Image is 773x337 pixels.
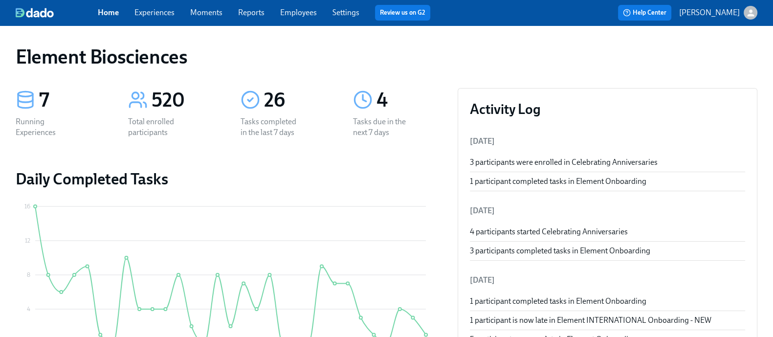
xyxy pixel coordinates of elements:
div: Tasks due in the next 7 days [353,116,416,138]
div: 3 participants were enrolled in Celebrating Anniversaries [470,157,745,168]
button: Review us on G2 [375,5,430,21]
div: 4 participants started Celebrating Anniversaries [470,226,745,237]
p: [PERSON_NAME] [679,7,740,18]
h3: Activity Log [470,100,745,118]
div: 4 [376,88,442,112]
div: 1 participant completed tasks in Element Onboarding [470,296,745,307]
button: [PERSON_NAME] [679,6,757,20]
tspan: 8 [27,271,30,278]
div: 1 participant completed tasks in Element Onboarding [470,176,745,187]
div: 3 participants completed tasks in Element Onboarding [470,246,745,256]
button: Help Center [618,5,671,21]
div: 7 [39,88,105,112]
li: [DATE] [470,269,745,292]
div: Tasks completed in the last 7 days [241,116,303,138]
div: 1 participant is now late in Element INTERNATIONAL Onboarding - NEW [470,315,745,326]
a: Employees [280,8,317,17]
li: [DATE] [470,199,745,223]
a: Settings [332,8,359,17]
img: dado [16,8,54,18]
a: Reports [238,8,265,17]
div: 520 [152,88,217,112]
tspan: 4 [27,306,30,313]
a: Home [98,8,119,17]
tspan: 12 [25,237,30,244]
a: Experiences [134,8,175,17]
div: Running Experiences [16,116,78,138]
h1: Element Biosciences [16,45,187,68]
span: [DATE] [470,136,495,146]
div: 26 [264,88,330,112]
h2: Daily Completed Tasks [16,169,442,189]
tspan: 16 [24,203,30,210]
a: dado [16,8,98,18]
a: Moments [190,8,222,17]
span: Help Center [623,8,666,18]
div: Total enrolled participants [128,116,191,138]
a: Review us on G2 [380,8,425,18]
